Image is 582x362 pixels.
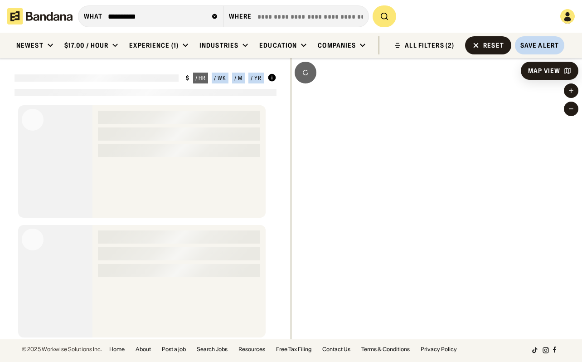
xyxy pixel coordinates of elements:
div: Companies [318,41,356,49]
div: / yr [251,75,262,81]
div: Education [259,41,297,49]
div: $ [186,74,189,82]
a: Home [109,347,125,352]
div: Where [229,12,252,20]
div: ALL FILTERS (2) [405,42,454,49]
a: Privacy Policy [421,347,457,352]
div: / hr [195,75,206,81]
a: Resources [238,347,265,352]
div: grid [15,102,276,339]
div: $17.00 / hour [64,41,109,49]
a: Terms & Conditions [361,347,410,352]
div: what [84,12,102,20]
a: Contact Us [322,347,350,352]
div: Experience (1) [129,41,179,49]
img: Bandana logotype [7,8,73,24]
div: Save Alert [520,41,559,49]
div: / m [234,75,242,81]
div: Reset [483,42,504,49]
a: Search Jobs [197,347,228,352]
div: Map View [528,68,560,74]
a: Post a job [162,347,186,352]
a: About [136,347,151,352]
div: Newest [16,41,44,49]
a: Free Tax Filing [276,347,311,352]
div: © 2025 Workwise Solutions Inc. [22,347,102,352]
div: Industries [199,41,238,49]
div: / wk [214,75,226,81]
